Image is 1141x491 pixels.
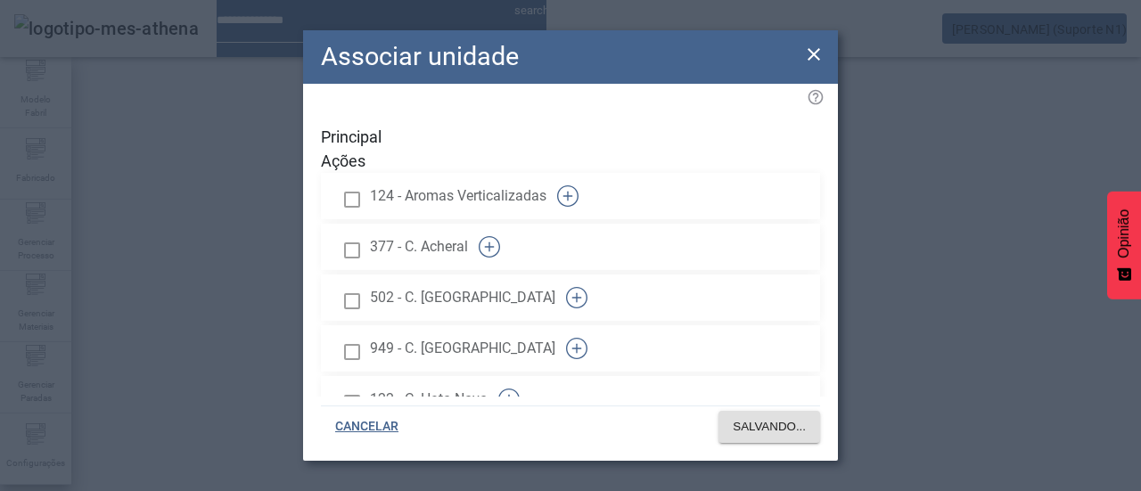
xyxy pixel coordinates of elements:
[321,41,519,71] font: Associar unidade
[370,238,468,255] font: 377 - C. Acheral
[718,411,820,443] button: SALVANDO...
[321,151,365,170] font: Ações
[1107,192,1141,299] button: Feedback - Mostrar pesquisa
[733,420,806,433] font: SALVANDO...
[1116,209,1131,258] font: Opinião
[321,127,382,146] font: Principal
[370,340,555,356] font: 949 - C. [GEOGRAPHIC_DATA]
[370,289,555,306] font: 502 - C. [GEOGRAPHIC_DATA]
[335,419,398,433] font: CANCELAR
[370,187,546,204] font: 124 - Aromas Verticalizadas
[370,390,488,407] font: 122 - C. Hato Novo
[321,411,413,443] button: CANCELAR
